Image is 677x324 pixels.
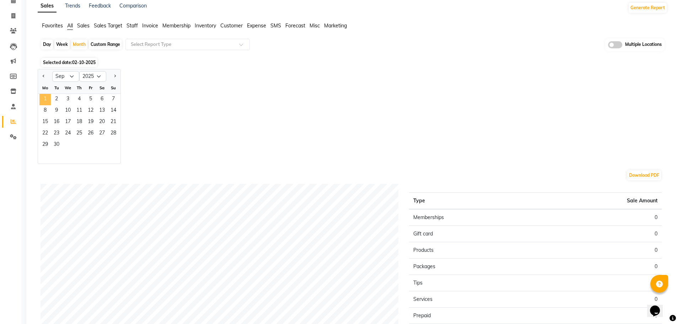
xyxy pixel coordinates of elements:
span: 13 [96,105,108,117]
a: Comparison [119,2,147,9]
span: 28 [108,128,119,139]
a: Feedback [89,2,111,9]
th: Sale Amount [536,192,662,209]
span: Forecast [285,22,305,29]
div: Monday, September 22, 2025 [39,128,51,139]
span: 11 [74,105,85,117]
span: 12 [85,105,96,117]
div: Sunday, September 21, 2025 [108,117,119,128]
div: Monday, September 15, 2025 [39,117,51,128]
div: Tuesday, September 16, 2025 [51,117,62,128]
div: Thursday, September 11, 2025 [74,105,85,117]
span: 30 [51,139,62,151]
span: Marketing [324,22,347,29]
span: 02-10-2025 [72,60,96,65]
div: Wednesday, September 10, 2025 [62,105,74,117]
span: 8 [39,105,51,117]
span: Invoice [142,22,158,29]
div: Saturday, September 13, 2025 [96,105,108,117]
div: Su [108,82,119,94]
div: Fr [85,82,96,94]
td: Prepaid [409,307,535,324]
div: Tuesday, September 30, 2025 [51,139,62,151]
div: Sunday, September 14, 2025 [108,105,119,117]
td: Tips [409,275,535,291]
span: 15 [39,117,51,128]
div: Tu [51,82,62,94]
div: Sa [96,82,108,94]
div: Friday, September 19, 2025 [85,117,96,128]
div: Sunday, September 7, 2025 [108,94,119,105]
div: Sunday, September 28, 2025 [108,128,119,139]
div: Saturday, September 27, 2025 [96,128,108,139]
th: Type [409,192,535,209]
span: Customer [220,22,243,29]
span: 9 [51,105,62,117]
span: 27 [96,128,108,139]
span: 6 [96,94,108,105]
a: Trends [65,2,80,9]
span: 21 [108,117,119,128]
div: Th [74,82,85,94]
div: Monday, September 29, 2025 [39,139,51,151]
div: Monday, September 1, 2025 [39,94,51,105]
span: Sales [77,22,90,29]
span: 20 [96,117,108,128]
span: 5 [85,94,96,105]
span: Membership [162,22,190,29]
td: Products [409,242,535,258]
span: Inventory [195,22,216,29]
div: Tuesday, September 23, 2025 [51,128,62,139]
span: Expense [247,22,266,29]
div: Month [71,39,87,49]
span: 18 [74,117,85,128]
div: Wednesday, September 17, 2025 [62,117,74,128]
span: All [67,22,73,29]
span: 22 [39,128,51,139]
td: 0 [536,275,662,291]
span: 29 [39,139,51,151]
span: 4 [74,94,85,105]
span: SMS [270,22,281,29]
div: Thursday, September 25, 2025 [74,128,85,139]
button: Next month [112,71,118,82]
span: 19 [85,117,96,128]
span: Multiple Locations [625,41,662,48]
td: 0 [536,291,662,307]
span: Misc [310,22,320,29]
span: 2 [51,94,62,105]
span: Selected date: [41,58,97,67]
span: Staff [127,22,138,29]
span: 10 [62,105,74,117]
select: Select year [79,71,106,82]
div: Thursday, September 4, 2025 [74,94,85,105]
td: 0 [536,258,662,275]
div: Wednesday, September 24, 2025 [62,128,74,139]
span: 16 [51,117,62,128]
div: Friday, September 26, 2025 [85,128,96,139]
td: Packages [409,258,535,275]
td: 0 [536,209,662,226]
div: Thursday, September 18, 2025 [74,117,85,128]
span: 1 [39,94,51,105]
span: 23 [51,128,62,139]
div: Saturday, September 6, 2025 [96,94,108,105]
div: We [62,82,74,94]
select: Select month [52,71,79,82]
span: 3 [62,94,74,105]
span: 24 [62,128,74,139]
span: 7 [108,94,119,105]
div: Custom Range [89,39,122,49]
div: Day [41,39,53,49]
div: Monday, September 8, 2025 [39,105,51,117]
div: Friday, September 5, 2025 [85,94,96,105]
button: Generate Report [629,3,667,13]
div: Tuesday, September 9, 2025 [51,105,62,117]
button: Previous month [41,71,47,82]
td: Memberships [409,209,535,226]
div: Saturday, September 20, 2025 [96,117,108,128]
td: 0 [536,225,662,242]
div: Mo [39,82,51,94]
div: Tuesday, September 2, 2025 [51,94,62,105]
td: Gift card [409,225,535,242]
